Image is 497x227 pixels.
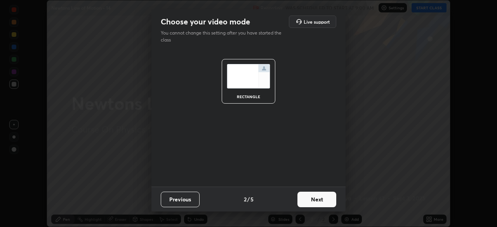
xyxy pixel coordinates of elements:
[161,29,287,43] p: You cannot change this setting after you have started the class
[233,95,264,99] div: rectangle
[304,19,330,24] h5: Live support
[244,195,247,203] h4: 2
[250,195,254,203] h4: 5
[227,64,270,88] img: normalScreenIcon.ae25ed63.svg
[161,192,200,207] button: Previous
[297,192,336,207] button: Next
[247,195,250,203] h4: /
[161,17,250,27] h2: Choose your video mode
